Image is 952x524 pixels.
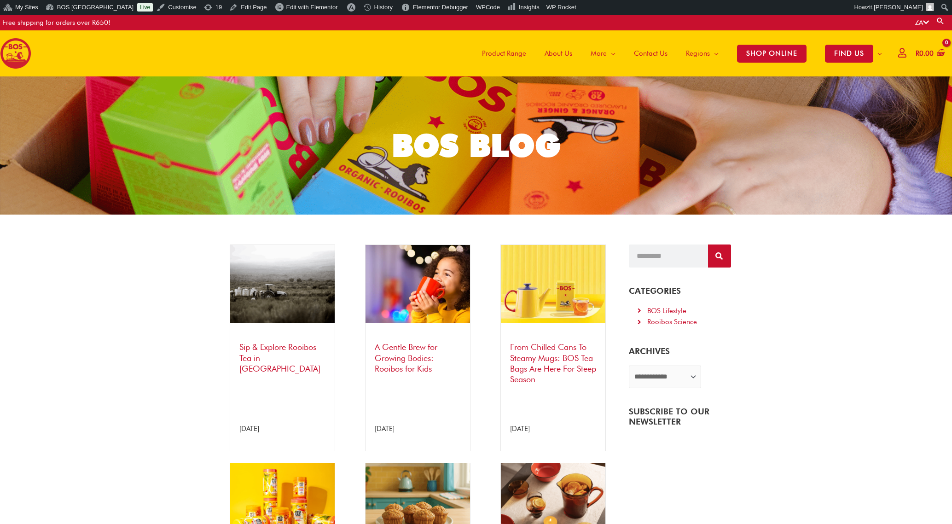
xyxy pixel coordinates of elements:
[677,30,728,76] a: Regions
[825,45,873,63] span: FIND US
[728,30,816,76] a: SHOP ONLINE
[874,4,923,11] span: [PERSON_NAME]
[375,342,437,373] a: A Gentle Brew for Growing Bodies: Rooibos for Kids
[510,342,596,384] a: From Chilled Cans To Steamy Mugs: BOS Tea Bags Are Here For Steep Season
[137,3,153,12] a: Live
[581,30,625,76] a: More
[737,45,807,63] span: SHOP ONLINE
[591,40,607,67] span: More
[239,425,259,433] span: [DATE]
[286,4,338,11] span: Edit with Elementor
[545,40,572,67] span: About Us
[636,305,724,317] a: BOS Lifestyle
[501,245,605,323] img: bos tea variety pack – the perfect rooibos gift
[708,245,731,268] button: Search
[629,346,731,356] h5: ARCHIVES
[224,124,729,167] h1: BOS BLOG
[629,286,731,296] h4: CATEGORIES
[230,245,335,323] img: rooibos tea
[647,316,697,328] div: Rooibos Science
[510,425,530,433] span: [DATE]
[629,407,731,426] h4: SUBSCRIBE TO OUR NEWSLETTER
[647,305,686,317] div: BOS Lifestyle
[915,18,929,27] a: ZA
[482,40,526,67] span: Product Range
[466,30,891,76] nav: Site Navigation
[239,342,320,373] a: Sip & Explore Rooibos Tea in [GEOGRAPHIC_DATA]
[916,49,919,58] span: R
[473,30,535,76] a: Product Range
[936,17,945,25] a: Search button
[366,245,470,323] img: cute little girl with cup of rooibos
[625,30,677,76] a: Contact Us
[914,43,945,64] a: View Shopping Cart, empty
[634,40,668,67] span: Contact Us
[636,316,724,328] a: Rooibos Science
[375,425,395,433] span: [DATE]
[686,40,710,67] span: Regions
[916,49,934,58] bdi: 0.00
[2,15,110,30] div: Free shipping for orders over R650!
[535,30,581,76] a: About Us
